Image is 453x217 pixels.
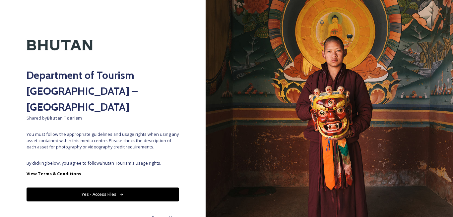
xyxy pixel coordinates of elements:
span: You must follow the appropriate guidelines and usage rights when using any asset contained within... [27,131,179,150]
button: Yes - Access Files [27,188,179,201]
strong: View Terms & Conditions [27,171,81,177]
span: By clicking below, you agree to follow Bhutan Tourism 's usage rights. [27,160,179,166]
img: Kingdom-of-Bhutan-Logo.png [27,27,93,64]
span: Shared by [27,115,179,121]
strong: Bhutan Tourism [47,115,82,121]
a: View Terms & Conditions [27,170,179,178]
h2: Department of Tourism [GEOGRAPHIC_DATA] – [GEOGRAPHIC_DATA] [27,67,179,115]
